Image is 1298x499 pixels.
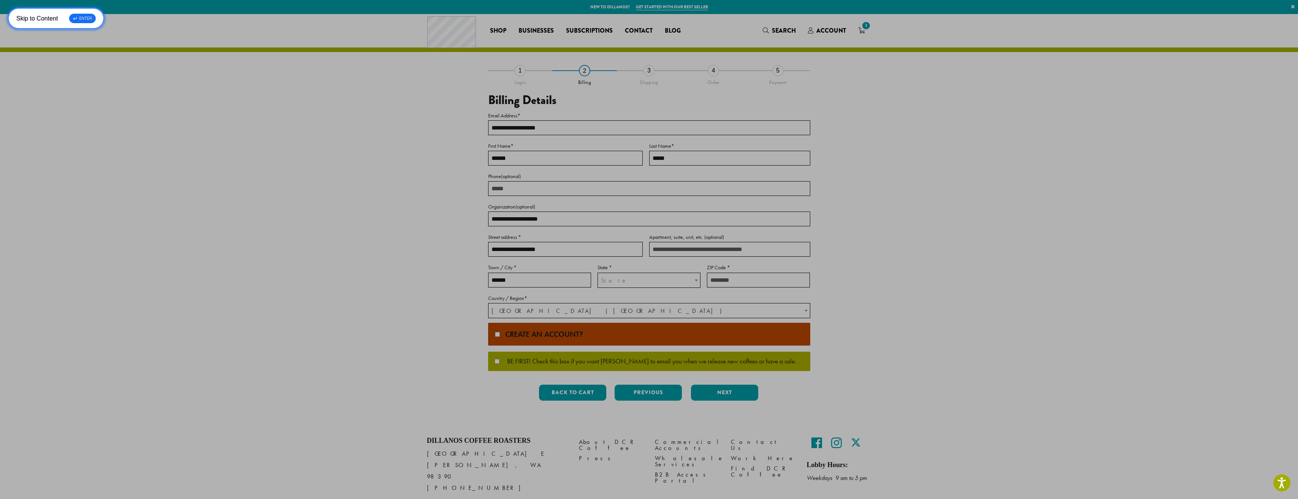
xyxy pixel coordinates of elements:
[807,461,871,469] h5: Lobby Hours:
[665,26,681,36] span: Blog
[539,385,606,401] button: Back to cart
[500,358,796,365] span: BE FIRST! Check this box if you want [PERSON_NAME] to email you when we release new coffees or ha...
[489,303,810,318] span: United States (US)
[495,332,500,337] input: Create an account?
[488,303,810,318] span: Country / Region
[691,385,758,401] button: Next
[427,437,568,445] h4: Dillanos Coffee Roasters
[649,232,810,242] label: Apartment, suite, unit, etc.
[488,76,553,85] div: Login
[731,437,795,453] a: Contact Us
[731,453,795,464] a: Work Here
[772,26,796,35] span: Search
[488,263,591,272] label: Town / City
[488,111,810,120] label: Email Address
[566,26,613,36] span: Subscriptions
[708,65,719,76] div: 4
[579,65,590,76] div: 2
[617,76,681,85] div: Shipping
[488,202,810,212] label: Organization
[649,141,810,151] label: Last Name
[746,76,810,85] div: Payment
[488,141,643,151] label: First Name
[816,26,846,35] span: Account
[655,453,719,470] a: Wholesale Services
[598,273,700,288] span: State
[655,470,719,486] a: B2B Access Portal
[598,263,700,272] label: State
[625,26,653,36] span: Contact
[636,4,708,10] a: Get started with our best seller
[495,359,500,364] input: BE FIRST! Check this box if you want [PERSON_NAME] to email you when we release new coffees or ha...
[757,24,802,37] a: Search
[807,474,867,482] em: Weekdays 9 am to 5 pm
[579,453,643,464] a: Press
[514,65,526,76] div: 1
[643,65,655,76] div: 3
[615,385,682,401] button: Previous
[515,203,535,210] span: (optional)
[427,448,568,494] p: [GEOGRAPHIC_DATA] E [PERSON_NAME], WA 98390 [PHONE_NUMBER]
[490,26,506,36] span: Shop
[731,464,795,480] a: Find DCR Coffee
[707,263,810,272] label: ZIP Code
[552,76,617,85] div: Billing
[501,173,521,180] span: (optional)
[519,26,554,36] span: Businesses
[488,93,810,107] h3: Billing Details
[681,76,746,85] div: Order
[601,276,628,284] span: State
[704,234,724,240] span: (optional)
[579,437,643,453] a: About DCR Coffee
[861,21,871,31] span: 1
[488,232,643,242] label: Street address
[501,329,583,339] span: Create an account?
[772,65,784,76] div: 5
[484,25,512,37] a: Shop
[655,437,719,453] a: Commercial Accounts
